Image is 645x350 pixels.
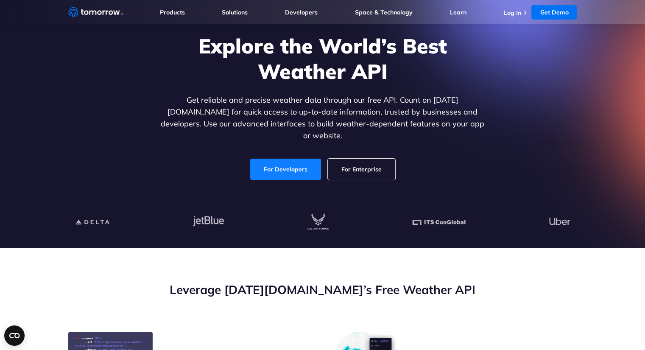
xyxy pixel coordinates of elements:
a: Learn [450,8,466,16]
button: Open CMP widget [4,325,25,346]
p: Get reliable and precise weather data through our free API. Count on [DATE][DOMAIN_NAME] for quic... [159,94,486,142]
a: Developers [285,8,318,16]
a: Space & Technology [355,8,413,16]
h1: Explore the World’s Best Weather API [159,33,486,84]
a: For Enterprise [328,159,395,180]
a: Home link [68,6,123,19]
a: Products [160,8,185,16]
h2: Leverage [DATE][DOMAIN_NAME]’s Free Weather API [68,282,577,298]
a: Get Demo [531,5,577,20]
a: Solutions [222,8,248,16]
a: Log In [503,9,521,17]
a: For Developers [250,159,321,180]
